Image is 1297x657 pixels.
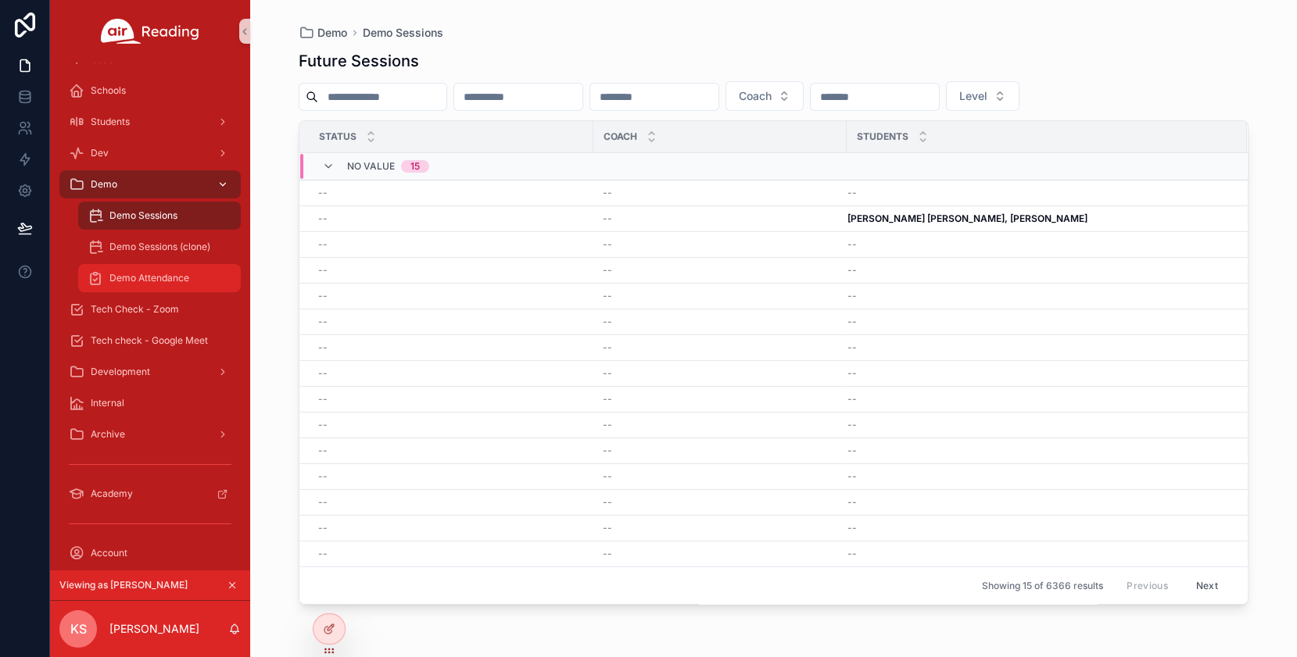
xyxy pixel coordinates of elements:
[317,25,347,41] span: Demo
[1185,573,1229,598] button: Next
[91,487,133,500] span: Academy
[318,264,328,277] span: --
[318,445,328,457] span: --
[318,290,328,302] span: --
[318,419,328,431] span: --
[318,470,584,483] a: --
[59,539,241,567] a: Account
[318,212,584,225] a: --
[363,25,443,41] span: Demo Sessions
[318,522,584,534] a: --
[59,579,188,591] span: Viewing as [PERSON_NAME]
[59,420,241,448] a: Archive
[78,202,241,230] a: Demo Sessions
[299,50,419,72] h1: Future Sessions
[847,470,857,483] span: --
[603,548,837,560] a: --
[847,419,1228,431] a: --
[70,620,87,638] span: KS
[318,496,584,509] a: --
[91,428,125,441] span: Archive
[91,303,179,316] span: Tech Check - Zoom
[603,548,612,560] span: --
[318,316,328,328] span: --
[603,419,837,431] a: --
[50,62,250,570] div: scrollable content
[604,130,637,143] span: Coach
[847,316,857,328] span: --
[603,496,837,509] a: --
[319,130,356,143] span: Status
[603,341,612,354] span: --
[847,187,1228,199] a: --
[59,108,241,136] a: Students
[318,341,328,354] span: --
[847,212,1228,225] a: [PERSON_NAME] [PERSON_NAME], [PERSON_NAME]
[857,130,908,143] span: Students
[109,272,189,284] span: Demo Attendance
[847,548,857,560] span: --
[59,327,241,355] a: Tech check - Google Meet
[59,139,241,167] a: Dev
[847,341,1228,354] a: --
[603,212,837,225] a: --
[318,316,584,328] a: --
[847,522,857,534] span: --
[318,341,584,354] a: --
[318,522,328,534] span: --
[318,264,584,277] a: --
[91,84,126,97] span: Schools
[603,290,612,302] span: --
[59,389,241,417] a: Internal
[603,470,837,483] a: --
[59,480,241,508] a: Academy
[318,238,584,251] a: --
[318,548,584,560] a: --
[318,445,584,457] a: --
[91,366,150,378] span: Development
[847,187,857,199] span: --
[318,212,328,225] span: --
[847,445,857,457] span: --
[847,445,1228,457] a: --
[603,264,612,277] span: --
[847,212,1087,224] strong: [PERSON_NAME] [PERSON_NAME], [PERSON_NAME]
[847,393,1228,405] a: --
[603,445,837,457] a: --
[318,290,584,302] a: --
[847,496,857,509] span: --
[847,264,857,277] span: --
[299,25,347,41] a: Demo
[847,393,857,405] span: --
[603,367,837,380] a: --
[847,290,1228,302] a: --
[91,147,109,159] span: Dev
[847,522,1228,534] a: --
[603,393,612,405] span: --
[959,88,987,104] span: Level
[59,77,241,105] a: Schools
[847,264,1228,277] a: --
[91,547,127,559] span: Account
[726,81,804,111] button: Select Button
[847,470,1228,483] a: --
[78,264,241,292] a: Demo Attendance
[603,316,612,328] span: --
[847,496,1228,509] a: --
[109,621,199,637] p: [PERSON_NAME]
[603,419,612,431] span: --
[603,522,612,534] span: --
[603,187,837,199] a: --
[603,212,612,225] span: --
[603,522,837,534] a: --
[318,187,328,199] span: --
[318,496,328,509] span: --
[847,367,1228,380] a: --
[59,295,241,323] a: Tech Check - Zoom
[101,19,199,44] img: App logo
[847,238,1228,251] a: --
[109,241,210,253] span: Demo Sessions (clone)
[847,341,857,354] span: --
[59,170,241,198] a: Demo
[318,238,328,251] span: --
